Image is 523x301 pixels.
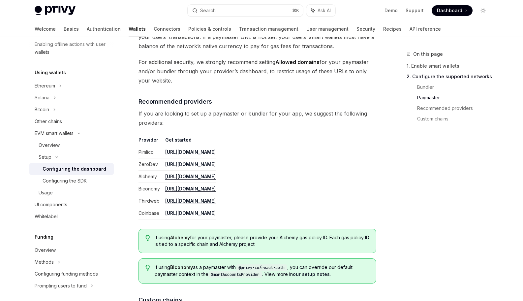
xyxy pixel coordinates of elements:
[155,264,369,278] span: If using as a paymaster with , you can override our default paymaster context in the . View more ...
[163,137,216,146] th: Get started
[138,158,163,171] td: ZeroDev
[306,21,349,37] a: User management
[275,59,320,65] strong: Allowed domains
[417,114,494,124] a: Custom chains
[35,94,49,102] div: Solana
[138,146,163,158] td: Pimlico
[406,7,424,14] a: Support
[318,7,331,14] span: Ask AI
[43,165,106,173] div: Configuring the dashboard
[35,40,110,56] div: Enabling offline actions with user wallets
[293,271,330,277] a: our setup notes
[417,103,494,114] a: Recommended providers
[188,21,231,37] a: Policies & controls
[138,183,163,195] td: Biconomy
[35,82,55,90] div: Ethereum
[35,213,58,220] div: Whitelabel
[239,21,298,37] a: Transaction management
[29,163,114,175] a: Configuring the dashboard
[407,71,494,82] a: 2. Configure the supported networks
[138,57,376,85] span: For additional security, we strongly recommend setting for your paymaster and/or bundler through ...
[35,106,49,114] div: Bitcoin
[35,21,56,37] a: Welcome
[165,186,216,192] a: [URL][DOMAIN_NAME]
[145,265,150,271] svg: Tip
[29,38,114,58] a: Enabling offline actions with user wallets
[437,7,462,14] span: Dashboard
[410,21,441,37] a: API reference
[383,21,402,37] a: Recipes
[29,175,114,187] a: Configuring the SDK
[138,195,163,207] td: Thirdweb
[87,21,121,37] a: Authentication
[356,21,375,37] a: Security
[35,246,56,254] div: Overview
[35,282,87,290] div: Prompting users to fund
[165,174,216,180] a: [URL][DOMAIN_NAME]
[39,153,51,161] div: Setup
[35,233,53,241] h5: Funding
[236,264,287,271] code: @privy-io/react-auth
[29,199,114,211] a: UI components
[165,210,216,216] a: [URL][DOMAIN_NAME]
[306,5,335,17] button: Ask AI
[35,69,66,77] h5: Using wallets
[64,21,79,37] a: Basics
[35,117,62,125] div: Other chains
[138,97,212,106] span: Recommended providers
[29,268,114,280] a: Configuring funding methods
[29,187,114,199] a: Usage
[385,7,398,14] a: Demo
[35,270,98,278] div: Configuring funding methods
[138,137,163,146] th: Provider
[138,171,163,183] td: Alchemy
[29,244,114,256] a: Overview
[165,161,216,167] a: [URL][DOMAIN_NAME]
[417,82,494,92] a: Bundler
[413,50,443,58] span: On this page
[35,201,67,209] div: UI components
[29,139,114,151] a: Overview
[417,92,494,103] a: Paymaster
[155,234,369,248] span: If using for your paymaster, please provide your Alchemy gas policy ID. Each gas policy ID is tie...
[138,109,376,127] span: If you are looking to set up a paymaster or bundler for your app, we suggest the following provid...
[138,207,163,219] td: Coinbase
[129,21,146,37] a: Wallets
[29,211,114,222] a: Whitelabel
[170,235,190,240] strong: Alchemy
[154,21,180,37] a: Connectors
[165,198,216,204] a: [URL][DOMAIN_NAME]
[407,61,494,71] a: 1. Enable smart wallets
[43,177,87,185] div: Configuring the SDK
[170,264,193,270] strong: Biconomy
[35,6,76,15] img: light logo
[478,5,488,16] button: Toggle dark mode
[188,5,303,17] button: Search...⌘K
[39,189,53,197] div: Usage
[208,271,262,278] code: SmartAccountsProvider
[29,116,114,127] a: Other chains
[200,7,219,15] div: Search...
[35,258,54,266] div: Methods
[35,129,74,137] div: EVM smart wallets
[292,8,299,13] span: ⌘ K
[165,149,216,155] a: [URL][DOMAIN_NAME]
[39,141,60,149] div: Overview
[432,5,473,16] a: Dashboard
[145,235,150,241] svg: Tip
